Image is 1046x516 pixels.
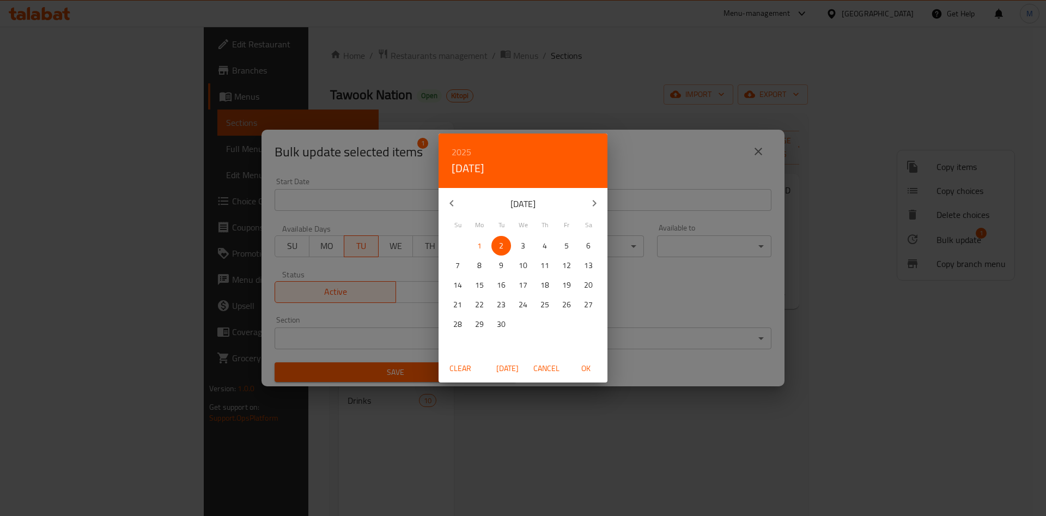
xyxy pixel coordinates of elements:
button: 5 [557,236,576,256]
button: 22 [470,295,489,314]
p: 24 [519,298,527,312]
button: OK [568,359,603,379]
button: 25 [535,295,555,314]
p: 26 [562,298,571,312]
p: 4 [543,239,547,253]
button: 18 [535,275,555,295]
span: We [513,220,533,230]
p: 2 [499,239,503,253]
button: [DATE] [490,359,525,379]
p: 16 [497,278,506,292]
p: 10 [519,259,527,272]
button: 28 [448,314,467,334]
button: 23 [491,295,511,314]
span: Clear [447,362,473,375]
button: 10 [513,256,533,275]
button: 19 [557,275,576,295]
button: 3 [513,236,533,256]
button: 30 [491,314,511,334]
button: 1 [470,236,489,256]
p: 29 [475,318,484,331]
p: 12 [562,259,571,272]
span: [DATE] [494,362,520,375]
button: 13 [579,256,598,275]
button: 17 [513,275,533,295]
p: 5 [564,239,569,253]
button: 20 [579,275,598,295]
p: 22 [475,298,484,312]
p: 7 [455,259,460,272]
span: Cancel [533,362,560,375]
p: 9 [499,259,503,272]
p: 27 [584,298,593,312]
p: [DATE] [465,197,581,210]
span: Su [448,220,467,230]
p: 8 [477,259,482,272]
p: 30 [497,318,506,331]
button: 26 [557,295,576,314]
button: 6 [579,236,598,256]
p: 11 [540,259,549,272]
button: 16 [491,275,511,295]
button: 12 [557,256,576,275]
button: Cancel [529,359,564,379]
span: Th [535,220,555,230]
span: Fr [557,220,576,230]
p: 23 [497,298,506,312]
p: 3 [521,239,525,253]
p: 13 [584,259,593,272]
p: 19 [562,278,571,292]
p: 25 [540,298,549,312]
p: 20 [584,278,593,292]
button: 24 [513,295,533,314]
button: 8 [470,256,489,275]
span: OK [573,362,599,375]
p: 17 [519,278,527,292]
button: 21 [448,295,467,314]
p: 15 [475,278,484,292]
button: 4 [535,236,555,256]
span: Tu [491,220,511,230]
p: 6 [586,239,591,253]
button: 2025 [452,144,471,160]
button: 11 [535,256,555,275]
span: Mo [470,220,489,230]
button: 15 [470,275,489,295]
button: 27 [579,295,598,314]
p: 21 [453,298,462,312]
p: 1 [477,239,482,253]
button: 9 [491,256,511,275]
button: 29 [470,314,489,334]
button: Clear [443,359,478,379]
button: [DATE] [452,160,484,177]
button: 14 [448,275,467,295]
button: 2 [491,236,511,256]
p: 28 [453,318,462,331]
p: 14 [453,278,462,292]
p: 18 [540,278,549,292]
button: 7 [448,256,467,275]
span: Sa [579,220,598,230]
